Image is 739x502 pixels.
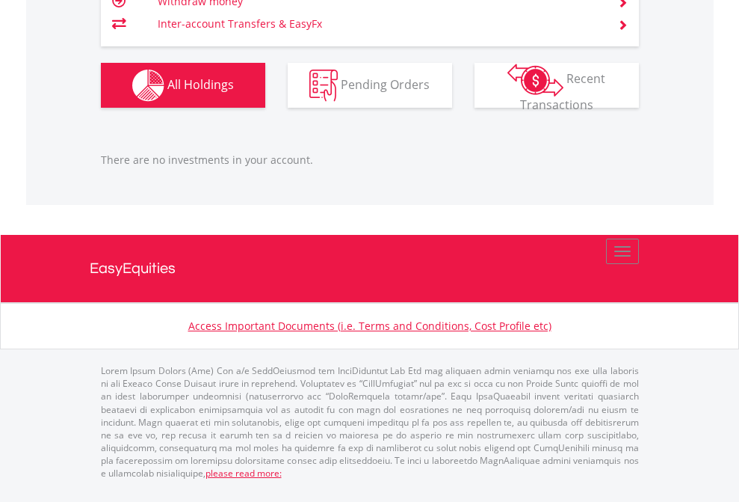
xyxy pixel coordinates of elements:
[132,70,164,102] img: holdings-wht.png
[188,319,551,333] a: Access Important Documents (i.e. Terms and Conditions, Cost Profile etc)
[288,63,452,108] button: Pending Orders
[101,63,265,108] button: All Holdings
[474,63,639,108] button: Recent Transactions
[507,64,563,97] img: transactions-zar-wht.png
[309,70,338,102] img: pending_instructions-wht.png
[101,364,639,480] p: Lorem Ipsum Dolors (Ame) Con a/e SeddOeiusmod tem InciDiduntut Lab Etd mag aliquaen admin veniamq...
[167,76,234,92] span: All Holdings
[158,13,599,35] td: Inter-account Transfers & EasyFx
[341,76,430,92] span: Pending Orders
[205,467,282,480] a: please read more:
[90,235,650,302] a: EasyEquities
[101,153,639,168] p: There are no investments in your account.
